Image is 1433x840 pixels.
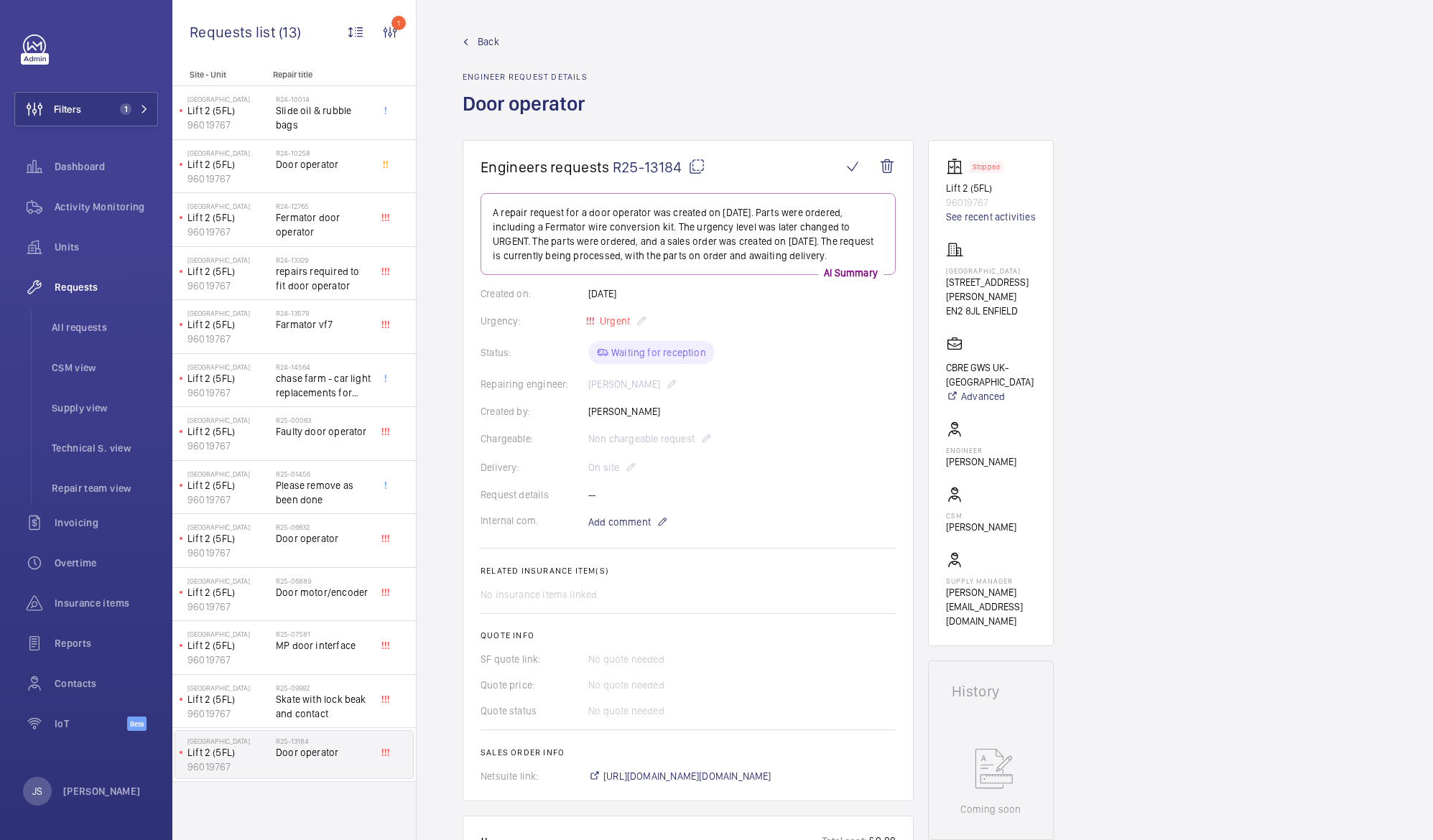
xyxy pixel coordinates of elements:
[276,149,371,157] h2: R24-10258
[463,72,593,82] h2: Engineer request details
[588,515,651,529] span: Add comment
[187,638,270,653] p: Lift 2 (5FL)
[187,332,270,346] p: 96019767
[946,195,1036,210] p: 96019767
[187,371,270,386] p: Lift 2 (5FL)
[276,478,371,507] span: Please remove as been done
[120,103,131,115] span: 1
[946,454,1016,469] p: [PERSON_NAME]
[946,266,1036,275] p: [GEOGRAPHIC_DATA]
[946,275,1036,304] p: [STREET_ADDRESS][PERSON_NAME]
[187,630,270,638] p: [GEOGRAPHIC_DATA]
[55,556,158,570] span: Overtime
[187,103,270,118] p: Lift 2 (5FL)
[52,360,158,375] span: CSM view
[55,240,158,254] span: Units
[127,717,147,731] span: Beta
[276,630,371,638] h2: R25-07581
[613,158,705,176] span: R25-13184
[52,401,158,415] span: Supply view
[187,256,270,264] p: [GEOGRAPHIC_DATA]
[187,531,270,546] p: Lift 2 (5FL)
[190,23,279,41] span: Requests list
[187,760,270,774] p: 96019767
[273,70,368,80] p: Repair title
[187,279,270,293] p: 96019767
[187,745,270,760] p: Lift 2 (5FL)
[187,172,270,186] p: 96019767
[187,317,270,332] p: Lift 2 (5FL)
[187,706,270,721] p: 96019767
[55,636,158,650] span: Reports
[187,157,270,172] p: Lift 2 (5FL)
[276,683,371,692] h2: R25-09992
[55,676,158,691] span: Contacts
[187,363,270,371] p: [GEOGRAPHIC_DATA]
[276,202,371,210] h2: R24-12765
[55,515,158,530] span: Invoicing
[276,577,371,585] h2: R25-06889
[478,34,499,49] span: Back
[187,653,270,667] p: 96019767
[276,416,371,424] h2: R25-00063
[52,441,158,455] span: Technical S. view
[946,520,1016,534] p: [PERSON_NAME]
[481,158,610,176] span: Engineers requests
[187,149,270,157] p: [GEOGRAPHIC_DATA]
[276,638,371,653] span: MP door interface
[946,210,1036,224] a: See recent activities
[55,717,127,731] span: IoT
[187,470,270,478] p: [GEOGRAPHIC_DATA]
[187,577,270,585] p: [GEOGRAPHIC_DATA]
[276,309,371,317] h2: R24-13579
[946,181,1036,195] p: Lift 2 (5FL)
[276,424,371,439] span: Faulty door operator
[187,585,270,599] p: Lift 2 (5FL)
[55,280,158,294] span: Requests
[973,164,1000,169] p: Stopped
[187,683,270,692] p: [GEOGRAPHIC_DATA]
[187,493,270,507] p: 96019767
[55,159,158,174] span: Dashboard
[603,769,771,783] span: [URL][DOMAIN_NAME][DOMAIN_NAME]
[52,481,158,495] span: Repair team view
[946,585,1036,628] p: [PERSON_NAME][EMAIL_ADDRESS][DOMAIN_NAME]
[187,309,270,317] p: [GEOGRAPHIC_DATA]
[52,320,158,335] span: All requests
[276,264,371,293] span: repairs required to fit door operator
[276,531,371,546] span: Door operator
[946,511,1016,520] p: CSM
[276,470,371,478] h2: R25-01456
[276,523,371,531] h2: R25-06632
[276,317,371,332] span: Farmator vf7
[187,439,270,453] p: 96019767
[187,416,270,424] p: [GEOGRAPHIC_DATA]
[54,102,81,116] span: Filters
[187,386,270,400] p: 96019767
[187,478,270,493] p: Lift 2 (5FL)
[187,523,270,531] p: [GEOGRAPHIC_DATA]
[187,692,270,706] p: Lift 2 (5FL)
[946,304,1036,318] p: EN2 8JL ENFIELD
[946,360,1036,389] p: CBRE GWS UK- [GEOGRAPHIC_DATA]
[276,157,371,172] span: Door operator
[946,446,1016,454] p: Engineer
[172,70,267,80] p: Site - Unit
[55,596,158,610] span: Insurance items
[481,630,896,640] h2: Quote info
[276,95,371,103] h2: R24-10014
[946,389,1036,403] a: Advanced
[187,118,270,132] p: 96019767
[276,371,371,400] span: chase farm - car light replacements for units 2,3,4,5,6,7,8 and 10
[187,225,270,239] p: 96019767
[276,210,371,239] span: Fermator door operator
[187,737,270,745] p: [GEOGRAPHIC_DATA]
[493,205,884,263] p: A repair request for a door operator was created on [DATE]. Parts were ordered, including a Ferma...
[55,200,158,214] span: Activity Monitoring
[14,92,158,126] button: Filters1
[276,363,371,371] h2: R24-14564
[63,784,141,798] p: [PERSON_NAME]
[187,202,270,210] p: [GEOGRAPHIC_DATA]
[952,684,1030,699] h1: History
[187,95,270,103] p: [GEOGRAPHIC_DATA]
